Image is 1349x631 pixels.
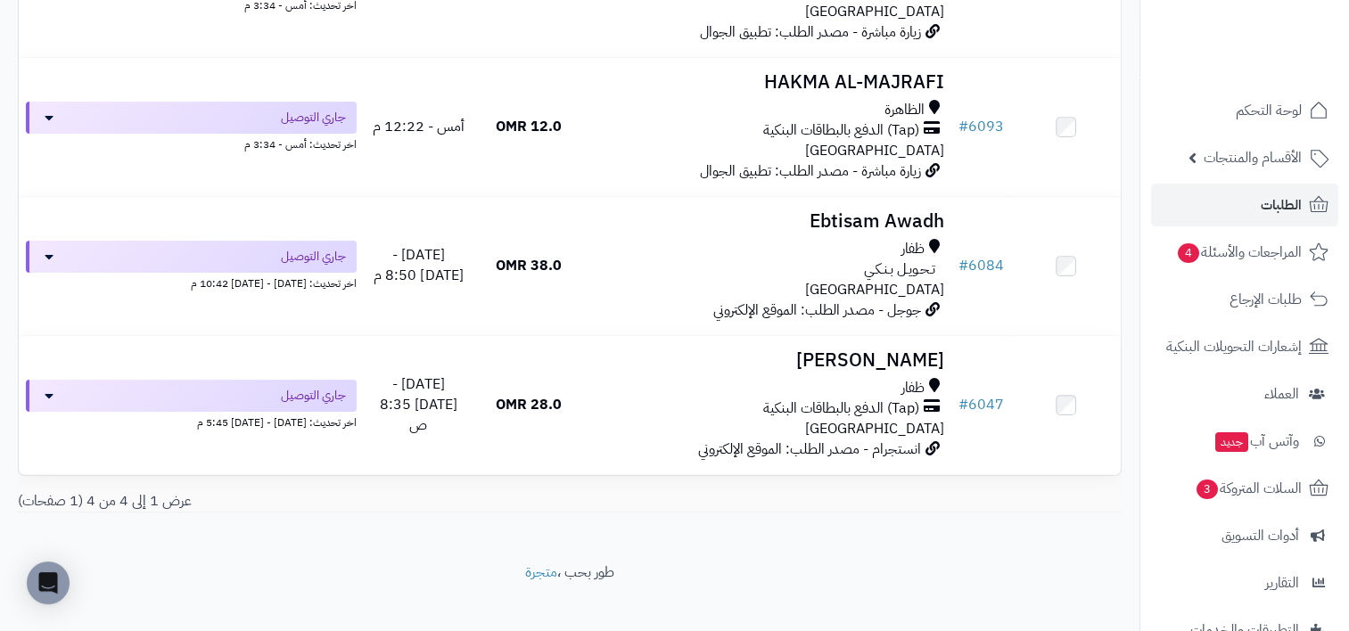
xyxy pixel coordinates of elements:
[1213,429,1299,454] span: وآتس آب
[281,387,346,405] span: جاري التوصيل
[281,109,346,127] span: جاري التوصيل
[1151,561,1338,604] a: التقارير
[26,134,357,152] div: اخر تحديث: أمس - 3:34 م
[1197,479,1218,499] span: 3
[699,21,920,43] span: زيارة مباشرة - مصدر الطلب: تطبيق الجوال
[762,398,918,419] span: (Tap) الدفع بالبطاقات البنكية
[712,299,920,321] span: جوجل - مصدر الطلب: الموقع الإلكتروني
[762,120,918,141] span: (Tap) الدفع بالبطاقات البنكية
[1151,467,1338,510] a: السلات المتروكة3
[496,255,562,276] span: 38.0 OMR
[1204,145,1302,170] span: الأقسام والمنتجات
[1261,193,1302,217] span: الطلبات
[1264,381,1299,406] span: العملاء
[26,273,357,291] div: اخر تحديث: [DATE] - [DATE] 10:42 م
[591,72,944,93] h3: ‪HAKMA AL-MAJRAFI‬‏
[804,1,943,22] span: [GEOGRAPHIC_DATA]
[1166,334,1302,359] span: إشعارات التحويلات البنكية
[958,116,967,137] span: #
[697,438,920,460] span: انستجرام - مصدر الطلب: الموقع الإلكتروني
[1265,570,1299,595] span: التقارير
[958,394,1003,415] a: #6047
[591,211,944,232] h3: Ebtisam Awadh
[958,255,967,276] span: #
[884,100,924,120] span: الظاهرة
[1151,89,1338,132] a: لوحة التحكم
[901,378,924,398] span: ظفار
[1151,514,1338,557] a: أدوات التسويق
[1222,523,1299,548] span: أدوات التسويق
[496,116,562,137] span: 12.0 OMR
[958,255,1003,276] a: #6084
[1215,432,1248,452] span: جديد
[1151,231,1338,274] a: المراجعات والأسئلة4
[1178,243,1199,263] span: 4
[525,561,557,583] a: متجرة
[804,140,943,161] span: [GEOGRAPHIC_DATA]
[1151,373,1338,415] a: العملاء
[281,248,346,266] span: جاري التوصيل
[1151,278,1338,321] a: طلبات الإرجاع
[27,561,70,604] div: Open Intercom Messenger
[901,239,924,259] span: ظفار
[863,259,934,280] span: تـحـويـل بـنـكـي
[699,160,920,182] span: زيارة مباشرة - مصدر الطلب: تطبيق الجوال
[804,279,943,300] span: [GEOGRAPHIC_DATA]
[374,244,463,286] span: [DATE] - [DATE] 8:50 م
[1151,184,1338,226] a: الطلبات
[1151,420,1338,463] a: وآتس آبجديد
[591,350,944,371] h3: [PERSON_NAME]
[496,394,562,415] span: 28.0 OMR
[1228,50,1332,87] img: logo-2.png
[1151,325,1338,368] a: إشعارات التحويلات البنكية
[1176,240,1302,265] span: المراجعات والأسئلة
[373,116,465,137] span: أمس - 12:22 م
[958,394,967,415] span: #
[1195,476,1302,501] span: السلات المتروكة
[958,116,1003,137] a: #6093
[804,418,943,439] span: [GEOGRAPHIC_DATA]
[380,373,457,436] span: [DATE] - [DATE] 8:35 ص
[4,491,570,512] div: عرض 1 إلى 4 من 4 (1 صفحات)
[26,412,357,430] div: اخر تحديث: [DATE] - [DATE] 5:45 م
[1230,287,1302,312] span: طلبات الإرجاع
[1236,98,1302,123] span: لوحة التحكم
